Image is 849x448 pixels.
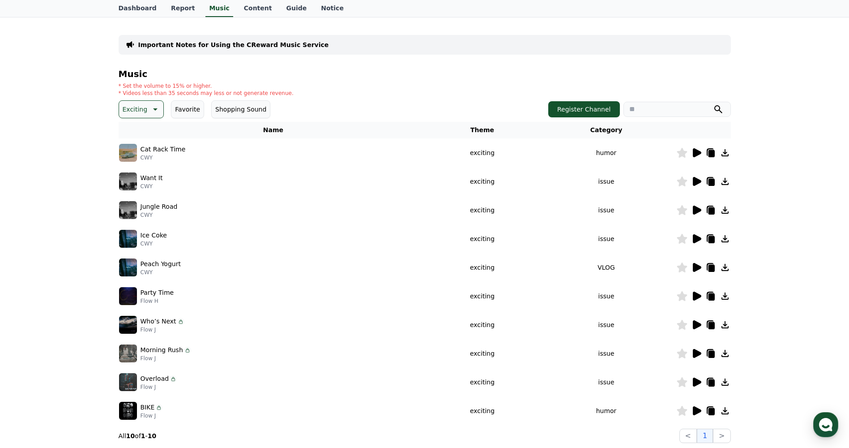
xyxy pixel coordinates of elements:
p: Exciting [123,103,148,116]
p: * Set the volume to 15% or higher. [119,82,294,90]
img: music [119,230,137,248]
button: < [679,429,697,443]
td: issue [537,167,676,196]
span: Settings [132,297,154,305]
button: Favorite [171,100,204,118]
td: issue [537,339,676,368]
p: Flow J [141,383,177,391]
p: Cat Rack Time [141,145,186,154]
img: music [119,373,137,391]
span: Home [23,297,38,305]
button: Shopping Sound [211,100,270,118]
td: exciting [428,396,536,425]
p: All of - [119,431,157,440]
img: music [119,345,137,362]
button: 1 [697,429,713,443]
img: music [119,144,137,162]
td: exciting [428,253,536,282]
td: issue [537,282,676,310]
p: Flow J [141,326,184,333]
p: Flow J [141,355,191,362]
img: music [119,258,137,276]
th: Name [119,122,428,138]
a: Home [3,284,59,306]
p: Ice Coke [141,231,167,240]
img: music [119,201,137,219]
span: Messages [74,298,101,305]
td: issue [537,368,676,396]
td: humor [537,138,676,167]
strong: 1 [141,432,145,439]
p: Want It [141,173,163,183]
a: Settings [115,284,172,306]
td: exciting [428,339,536,368]
img: music [119,172,137,190]
td: issue [537,224,676,253]
td: exciting [428,224,536,253]
button: > [713,429,730,443]
p: CWY [141,154,186,161]
button: Register Channel [548,101,620,117]
td: exciting [428,167,536,196]
th: Theme [428,122,536,138]
p: Morning Rush [141,345,183,355]
p: CWY [141,269,181,276]
p: * Videos less than 35 seconds may less or not generate revenue. [119,90,294,97]
a: Messages [59,284,115,306]
p: Flow H [141,297,174,305]
td: exciting [428,138,536,167]
p: Party Time [141,288,174,297]
td: humor [537,396,676,425]
img: music [119,402,137,420]
td: exciting [428,196,536,224]
td: issue [537,196,676,224]
strong: 10 [148,432,156,439]
a: Important Notes for Using the CReward Music Service [138,40,329,49]
p: CWY [141,183,163,190]
strong: 10 [126,432,135,439]
td: VLOG [537,253,676,282]
p: Peach Yogurt [141,259,181,269]
img: music [119,287,137,305]
h4: Music [119,69,731,79]
p: CWY [141,211,178,219]
td: exciting [428,310,536,339]
td: exciting [428,282,536,310]
p: CWY [141,240,167,247]
p: Overload [141,374,169,383]
p: Flow J [141,412,163,419]
p: Who’s Next [141,317,176,326]
img: music [119,316,137,334]
td: issue [537,310,676,339]
p: BIKE [141,403,155,412]
td: exciting [428,368,536,396]
th: Category [537,122,676,138]
p: Jungle Road [141,202,178,211]
button: Exciting [119,100,164,118]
